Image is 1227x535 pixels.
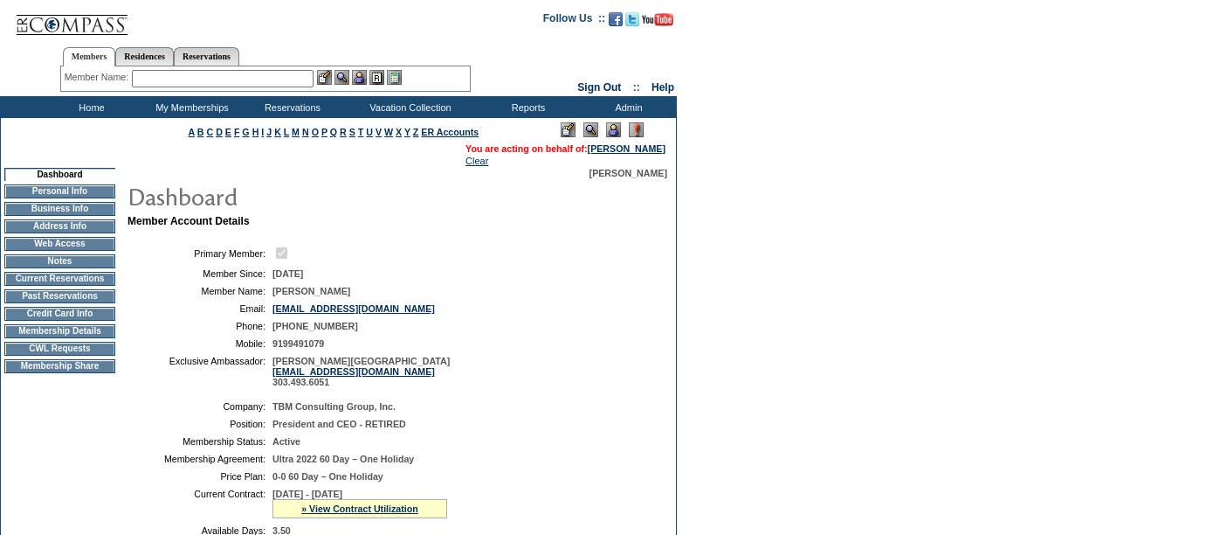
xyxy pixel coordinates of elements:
span: 9199491079 [272,338,324,349]
td: Membership Status: [134,436,265,447]
img: pgTtlDashboard.gif [127,178,476,213]
a: E [225,127,231,137]
a: Subscribe to our YouTube Channel [642,17,673,28]
td: Current Reservations [4,272,115,286]
img: b_edit.gif [317,70,332,85]
a: [EMAIL_ADDRESS][DOMAIN_NAME] [272,366,435,377]
a: Y [404,127,410,137]
a: I [261,127,264,137]
img: View Mode [583,122,598,137]
img: Edit Mode [561,122,576,137]
a: K [274,127,281,137]
td: Membership Agreement: [134,454,265,464]
a: Help [651,81,674,94]
a: B [197,127,204,137]
td: Reports [476,96,576,118]
a: D [216,127,223,137]
a: Reservations [174,47,239,66]
span: [DATE] - [DATE] [272,489,342,499]
td: Home [39,96,140,118]
a: Q [330,127,337,137]
a: » View Contract Utilization [301,504,418,514]
a: T [358,127,364,137]
a: H [252,127,259,137]
img: Reservations [369,70,384,85]
img: Impersonate [352,70,367,85]
a: Z [413,127,419,137]
img: View [334,70,349,85]
a: R [340,127,347,137]
span: [PERSON_NAME][GEOGRAPHIC_DATA] 303.493.6051 [272,356,450,387]
span: [PERSON_NAME] [589,168,667,178]
td: Member Name: [134,286,265,296]
span: Active [272,436,300,447]
a: F [234,127,240,137]
img: Subscribe to our YouTube Channel [642,13,673,26]
a: [PERSON_NAME] [588,143,665,154]
td: CWL Requests [4,342,115,356]
a: W [384,127,393,137]
td: Membership Details [4,324,115,338]
td: Web Access [4,237,115,251]
a: [EMAIL_ADDRESS][DOMAIN_NAME] [272,303,435,314]
a: Become our fan on Facebook [609,17,623,28]
a: N [302,127,309,137]
a: M [292,127,300,137]
a: J [266,127,272,137]
a: U [366,127,373,137]
a: G [242,127,249,137]
a: Members [63,47,116,66]
td: Notes [4,254,115,268]
div: Member Name: [65,70,132,85]
td: Past Reservations [4,289,115,303]
a: Sign Out [577,81,621,94]
a: Follow us on Twitter [625,17,639,28]
td: My Memberships [140,96,240,118]
span: [PHONE_NUMBER] [272,321,358,331]
td: Reservations [240,96,341,118]
td: Personal Info [4,184,115,198]
span: You are acting on behalf of: [465,143,665,154]
td: Phone: [134,321,265,331]
td: Address Info [4,219,115,233]
td: Admin [576,96,677,118]
img: Impersonate [606,122,621,137]
td: Primary Member: [134,245,265,261]
span: Ultra 2022 60 Day – One Holiday [272,454,414,464]
img: Log Concern/Member Elevation [629,122,644,137]
span: :: [633,81,640,94]
td: Dashboard [4,168,115,181]
img: Become our fan on Facebook [609,12,623,26]
td: Member Since: [134,268,265,279]
a: ER Accounts [421,127,479,137]
a: X [396,127,402,137]
a: C [206,127,213,137]
span: President and CEO - RETIRED [272,419,406,429]
td: Company: [134,401,265,412]
td: Price Plan: [134,471,265,482]
td: Credit Card Info [4,307,115,321]
a: O [312,127,319,137]
td: Mobile: [134,338,265,349]
img: Follow us on Twitter [625,12,639,26]
td: Exclusive Ambassador: [134,356,265,387]
a: P [321,127,327,137]
td: Email: [134,303,265,314]
td: Membership Share [4,359,115,373]
img: b_calculator.gif [387,70,402,85]
span: TBM Consulting Group, Inc. [272,401,396,412]
a: Residences [115,47,174,66]
a: Clear [465,156,488,166]
a: S [349,127,355,137]
td: Position: [134,419,265,429]
td: Vacation Collection [341,96,476,118]
b: Member Account Details [128,215,250,227]
span: [DATE] [272,268,303,279]
span: 0-0 60 Day – One Holiday [272,471,383,482]
a: A [189,127,195,137]
td: Follow Us :: [543,10,605,31]
td: Business Info [4,202,115,216]
a: V [376,127,382,137]
a: L [284,127,289,137]
td: Current Contract: [134,489,265,518]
